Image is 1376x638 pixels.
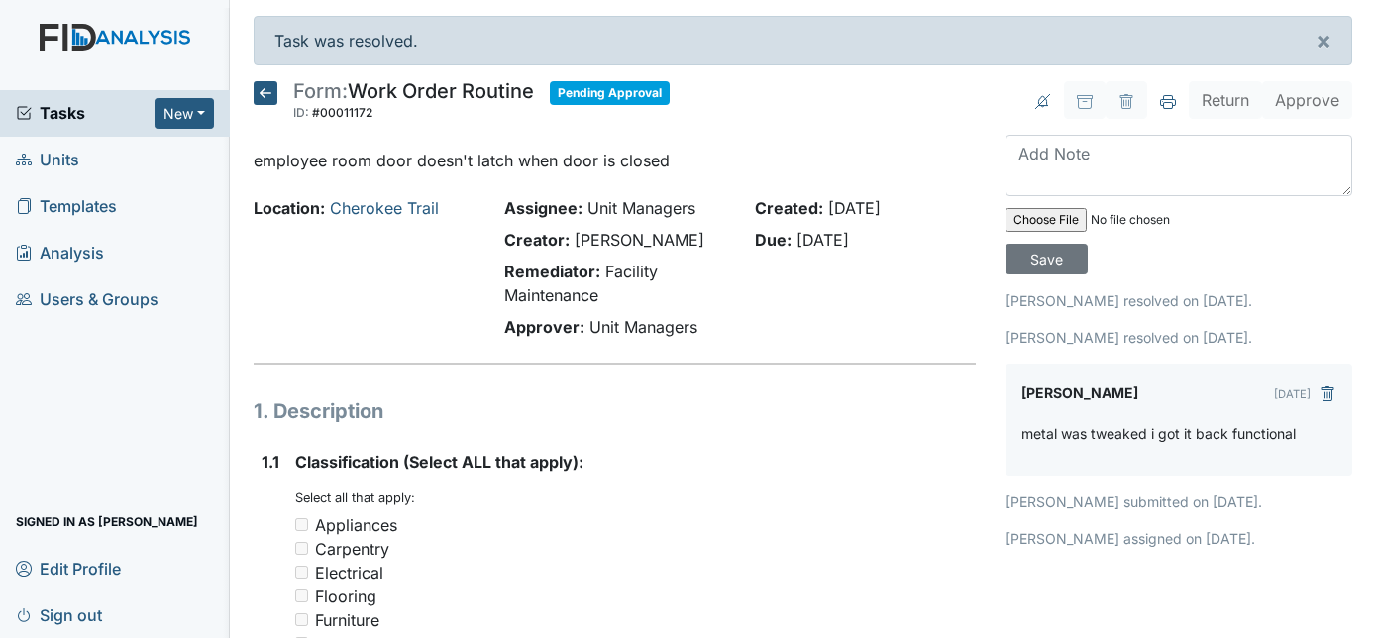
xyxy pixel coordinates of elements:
div: Task was resolved. [254,16,1353,65]
span: Signed in as [PERSON_NAME] [16,506,198,537]
label: [PERSON_NAME] [1021,379,1138,407]
label: 1.1 [262,450,279,474]
small: Select all that apply: [295,490,415,505]
input: Appliances [295,518,308,531]
strong: Due: [755,230,792,250]
input: Save [1006,244,1088,274]
strong: Created: [755,198,823,218]
span: [DATE] [796,230,849,250]
div: Work Order Routine [293,81,534,125]
span: Unit Managers [587,198,695,218]
a: Tasks [16,101,155,125]
span: Edit Profile [16,553,121,584]
p: [PERSON_NAME] submitted on [DATE]. [1006,491,1352,512]
small: [DATE] [1274,387,1311,401]
strong: Remediator: [504,262,600,281]
span: × [1316,26,1331,54]
p: employee room door doesn't latch when door is closed [254,149,977,172]
p: [PERSON_NAME] resolved on [DATE]. [1006,290,1352,311]
div: Furniture [315,608,379,632]
strong: Assignee: [504,198,582,218]
span: #00011172 [312,105,372,120]
p: [PERSON_NAME] resolved on [DATE]. [1006,327,1352,348]
div: Carpentry [315,537,389,561]
input: Flooring [295,589,308,602]
span: Pending Approval [550,81,670,105]
span: Users & Groups [16,284,159,315]
span: Sign out [16,599,102,630]
span: Templates [16,191,117,222]
span: Analysis [16,238,104,268]
button: Return [1189,81,1262,119]
p: [PERSON_NAME] assigned on [DATE]. [1006,528,1352,549]
span: Classification (Select ALL that apply): [295,452,583,472]
a: Cherokee Trail [330,198,439,218]
p: metal was tweaked i got it back functional [1021,423,1296,444]
div: Electrical [315,561,383,585]
div: Flooring [315,585,376,608]
span: [PERSON_NAME] [575,230,704,250]
span: [DATE] [828,198,881,218]
span: Units [16,145,79,175]
button: New [155,98,214,129]
span: Form: [293,79,348,103]
input: Carpentry [295,542,308,555]
div: Appliances [315,513,397,537]
span: ID: [293,105,309,120]
span: Unit Managers [589,317,697,337]
input: Furniture [295,613,308,626]
button: × [1296,17,1351,64]
strong: Creator: [504,230,570,250]
h1: 1. Description [254,396,977,426]
strong: Approver: [504,317,584,337]
button: Approve [1262,81,1352,119]
strong: Location: [254,198,325,218]
input: Electrical [295,566,308,579]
